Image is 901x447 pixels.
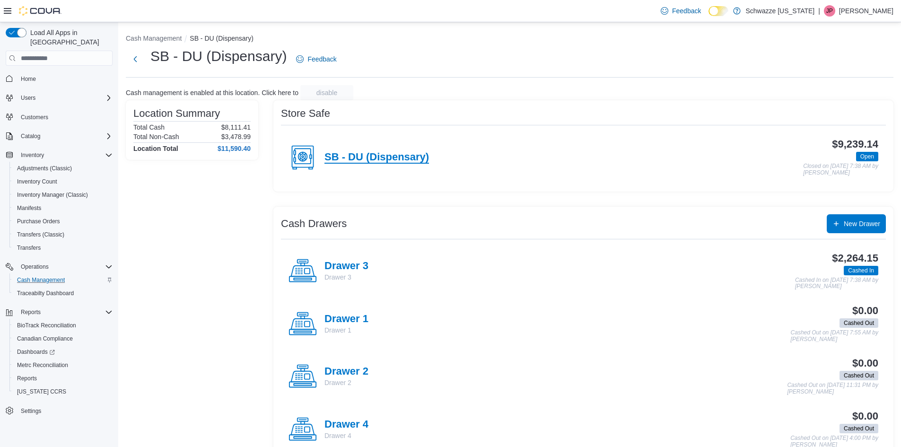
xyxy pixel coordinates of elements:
a: Adjustments (Classic) [13,163,76,174]
h6: Total Non-Cash [133,133,179,140]
button: Purchase Orders [9,215,116,228]
span: Traceabilty Dashboard [13,288,113,299]
span: Cashed Out [840,371,878,380]
h4: Drawer 4 [324,419,368,431]
button: Catalog [2,130,116,143]
span: Inventory Count [13,176,113,187]
h1: SB - DU (Dispensary) [150,47,287,66]
a: Dashboards [9,345,116,359]
span: BioTrack Reconciliation [13,320,113,331]
a: Metrc Reconciliation [13,359,72,371]
span: Customers [21,114,48,121]
input: Dark Mode [709,6,728,16]
span: Traceabilty Dashboard [17,289,74,297]
p: Drawer 1 [324,325,368,335]
h4: $11,590.40 [218,145,251,152]
span: Purchase Orders [13,216,113,227]
button: [US_STATE] CCRS [9,385,116,398]
span: Metrc Reconciliation [17,361,68,369]
button: Next [126,50,145,69]
a: Inventory Manager (Classic) [13,189,92,201]
a: BioTrack Reconciliation [13,320,80,331]
span: Customers [17,111,113,123]
span: Inventory Manager (Classic) [17,191,88,199]
span: Cash Management [17,276,65,284]
p: [PERSON_NAME] [839,5,893,17]
span: Cashed Out [840,318,878,328]
span: Adjustments (Classic) [17,165,72,172]
h4: Drawer 1 [324,313,368,325]
span: Feedback [307,54,336,64]
span: Transfers (Classic) [17,231,64,238]
button: Operations [17,261,52,272]
button: Inventory Manager (Classic) [9,188,116,202]
span: Metrc Reconciliation [13,359,113,371]
span: Inventory [17,149,113,161]
span: Manifests [13,202,113,214]
h4: SB - DU (Dispensary) [324,151,429,164]
span: Open [860,152,874,161]
span: Washington CCRS [13,386,113,397]
button: Users [2,91,116,105]
a: Cash Management [13,274,69,286]
button: Cash Management [9,273,116,287]
span: Reports [21,308,41,316]
button: Settings [2,404,116,418]
span: Reports [17,375,37,382]
span: Operations [17,261,113,272]
span: Open [856,152,878,161]
button: Transfers [9,241,116,254]
a: Transfers (Classic) [13,229,68,240]
span: Settings [17,405,113,417]
p: Drawer 3 [324,272,368,282]
span: Operations [21,263,49,271]
span: Cash Management [13,274,113,286]
h4: Location Total [133,145,178,152]
button: Inventory Count [9,175,116,188]
button: SB - DU (Dispensary) [190,35,254,42]
span: Manifests [17,204,41,212]
span: Home [17,72,113,84]
a: Customers [17,112,52,123]
a: Manifests [13,202,45,214]
p: | [818,5,820,17]
nav: Complex example [6,68,113,442]
p: $8,111.41 [221,123,251,131]
h3: Cash Drawers [281,218,347,229]
a: Traceabilty Dashboard [13,288,78,299]
h4: Drawer 3 [324,260,368,272]
span: Cashed Out [844,319,874,327]
span: Users [21,94,35,102]
a: Purchase Orders [13,216,64,227]
span: BioTrack Reconciliation [17,322,76,329]
h3: $0.00 [852,305,878,316]
a: Settings [17,405,45,417]
button: Metrc Reconciliation [9,359,116,372]
button: disable [300,85,353,100]
span: Cashed Out [840,424,878,433]
button: Users [17,92,39,104]
button: Manifests [9,202,116,215]
h3: $0.00 [852,358,878,369]
span: Adjustments (Classic) [13,163,113,174]
span: Catalog [21,132,40,140]
a: Feedback [657,1,705,20]
span: Purchase Orders [17,218,60,225]
span: Reports [17,307,113,318]
span: Transfers (Classic) [13,229,113,240]
h6: Total Cash [133,123,165,131]
button: Home [2,71,116,85]
button: Reports [17,307,44,318]
span: Inventory [21,151,44,159]
a: Feedback [292,50,340,69]
span: Cashed Out [844,371,874,380]
p: Cashed Out on [DATE] 11:31 PM by [PERSON_NAME] [787,382,878,395]
a: Home [17,73,40,85]
img: Cova [19,6,61,16]
p: Cashed In on [DATE] 7:38 AM by [PERSON_NAME] [795,277,878,290]
span: Cashed In [844,266,878,275]
p: $3,478.99 [221,133,251,140]
button: BioTrack Reconciliation [9,319,116,332]
span: Inventory Manager (Classic) [13,189,113,201]
button: Reports [2,306,116,319]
